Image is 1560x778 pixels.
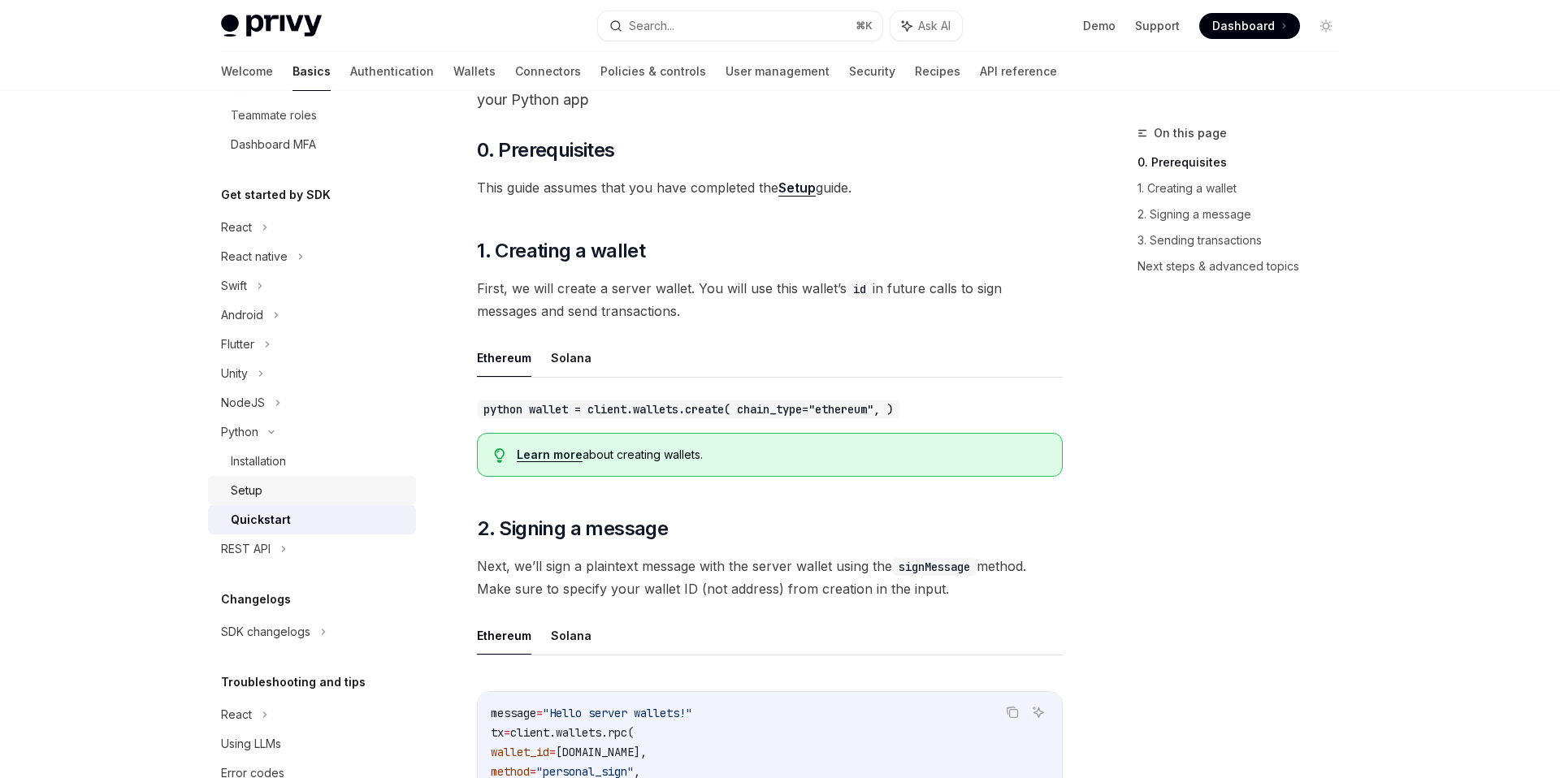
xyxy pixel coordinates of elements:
div: React native [221,247,288,266]
div: Search... [629,16,674,36]
div: about creating wallets. [517,447,1046,463]
button: Solana [551,616,591,655]
code: signMessage [892,558,977,576]
a: 2. Signing a message [1137,201,1352,227]
a: Setup [778,179,816,197]
img: light logo [221,15,322,37]
button: Ethereum [477,616,531,655]
a: Security [849,52,895,91]
div: Swift [221,276,247,296]
a: Installation [208,447,416,476]
a: Quickstart [208,505,416,534]
div: Flutter [221,335,254,354]
svg: Tip [494,448,505,463]
span: This guide assumes that you have completed the guide. [477,176,1063,199]
div: Dashboard MFA [231,135,316,154]
a: Demo [1083,18,1116,34]
div: Quickstart [231,510,291,529]
span: 0. Prerequisites [477,137,614,163]
div: SDK changelogs [221,622,310,642]
code: python wallet = client.wallets.create( chain_type="ethereum", ) [477,400,899,418]
span: Next, we’ll sign a plaintext message with the server wallet using the method. Make sure to specif... [477,555,1063,600]
span: 1. Creating a wallet [477,238,645,264]
div: React [221,705,252,724]
div: Unity [221,364,248,383]
div: Installation [231,452,286,471]
a: 0. Prerequisites [1137,149,1352,175]
span: "Hello server wallets!" [543,706,692,720]
a: 1. Creating a wallet [1137,175,1352,201]
div: Setup [231,481,262,500]
code: id [847,280,873,298]
div: Python [221,422,258,442]
button: Ask AI [890,11,962,41]
a: Next steps & advanced topics [1137,253,1352,279]
a: Wallets [453,52,496,91]
span: Ask AI [918,18,951,34]
a: Recipes [915,52,960,91]
a: Dashboard MFA [208,130,416,159]
span: = [504,725,510,740]
h5: Get started by SDK [221,185,331,205]
button: Search...⌘K [598,11,882,41]
a: Learn more [517,447,583,462]
div: Using LLMs [221,734,281,754]
div: Android [221,305,263,325]
a: Authentication [350,52,434,91]
button: Toggle dark mode [1313,13,1339,39]
a: Policies & controls [600,52,706,91]
span: client.wallets.rpc( [510,725,634,740]
div: React [221,218,252,237]
h5: Changelogs [221,590,291,609]
button: Solana [551,339,591,377]
div: NodeJS [221,393,265,413]
a: 3. Sending transactions [1137,227,1352,253]
span: wallet_id [491,745,549,759]
a: Dashboard [1199,13,1300,39]
a: Setup [208,476,416,505]
button: Ethereum [477,339,531,377]
span: 2. Signing a message [477,516,668,542]
h5: Troubleshooting and tips [221,672,366,692]
span: Dashboard [1212,18,1275,34]
button: Ask AI [1028,702,1049,723]
span: First, we will create a server wallet. You will use this wallet’s in future calls to sign message... [477,277,1063,322]
span: On this page [1154,123,1227,143]
a: Basics [292,52,331,91]
div: REST API [221,539,271,559]
a: Welcome [221,52,273,91]
a: Using LLMs [208,729,416,759]
span: = [536,706,543,720]
span: tx [491,725,504,740]
a: Connectors [515,52,581,91]
span: [DOMAIN_NAME], [556,745,647,759]
span: ⌘ K [856,19,873,32]
a: Support [1135,18,1180,34]
a: User management [726,52,830,91]
span: message [491,706,536,720]
a: API reference [980,52,1057,91]
button: Copy the contents from the code block [1002,702,1023,723]
span: = [549,745,556,759]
